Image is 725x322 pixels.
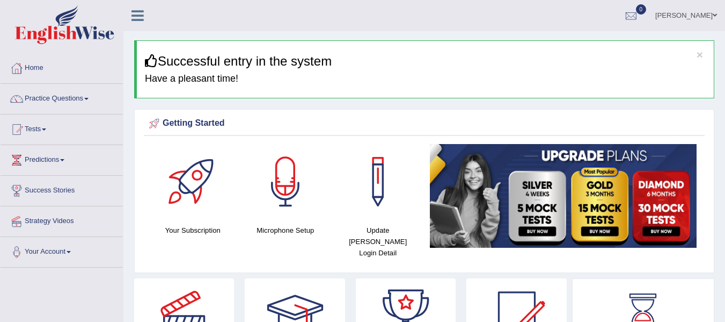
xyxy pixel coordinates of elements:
h3: Successful entry in the system [145,54,706,68]
a: Practice Questions [1,84,123,111]
a: Your Account [1,237,123,264]
a: Strategy Videos [1,206,123,233]
a: Tests [1,115,123,141]
h4: Update [PERSON_NAME] Login Detail [337,225,419,259]
img: small5.jpg [430,144,697,248]
h4: Have a pleasant time! [145,74,706,84]
a: Predictions [1,145,123,172]
span: 0 [636,4,647,15]
a: Home [1,53,123,80]
h4: Your Subscription [152,225,234,236]
button: × [697,49,703,60]
h4: Microphone Setup [245,225,327,236]
a: Success Stories [1,176,123,203]
div: Getting Started [147,116,702,132]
